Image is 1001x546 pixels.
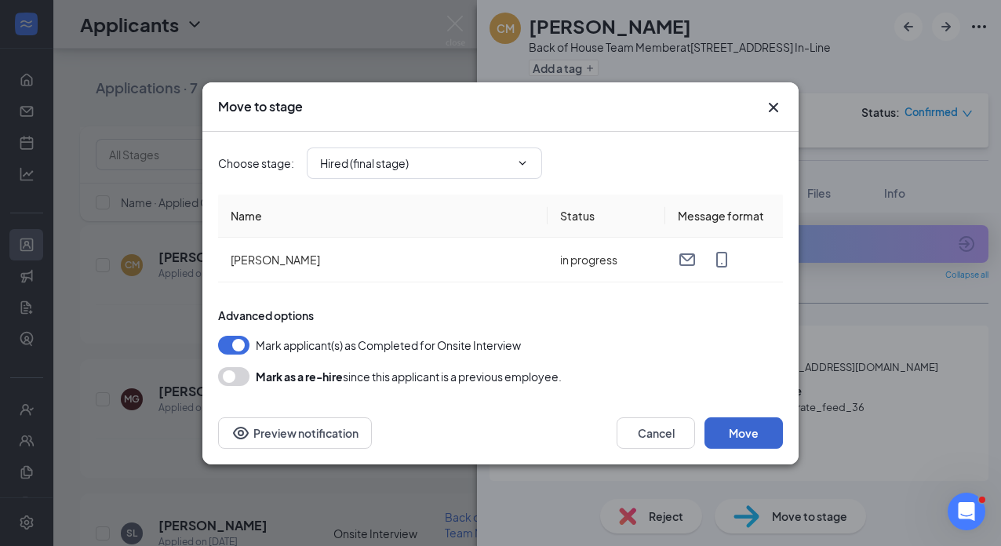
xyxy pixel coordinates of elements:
svg: Eye [231,424,250,442]
th: Status [548,195,665,238]
svg: Cross [764,98,783,117]
button: Cancel [617,417,695,449]
svg: Email [678,250,697,269]
div: Advanced options [218,308,783,323]
span: [PERSON_NAME] [231,253,320,267]
button: Move [704,417,783,449]
th: Message format [665,195,783,238]
button: Close [764,98,783,117]
svg: ChevronDown [516,157,529,169]
span: Choose stage : [218,155,294,172]
td: in progress [548,238,665,282]
button: Preview notificationEye [218,417,372,449]
div: since this applicant is a previous employee. [256,367,562,386]
svg: MobileSms [712,250,731,269]
b: Mark as a re-hire [256,369,343,384]
iframe: Intercom live chat [948,493,985,530]
th: Name [218,195,548,238]
span: Mark applicant(s) as Completed for Onsite Interview [256,336,521,355]
h3: Move to stage [218,98,303,115]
